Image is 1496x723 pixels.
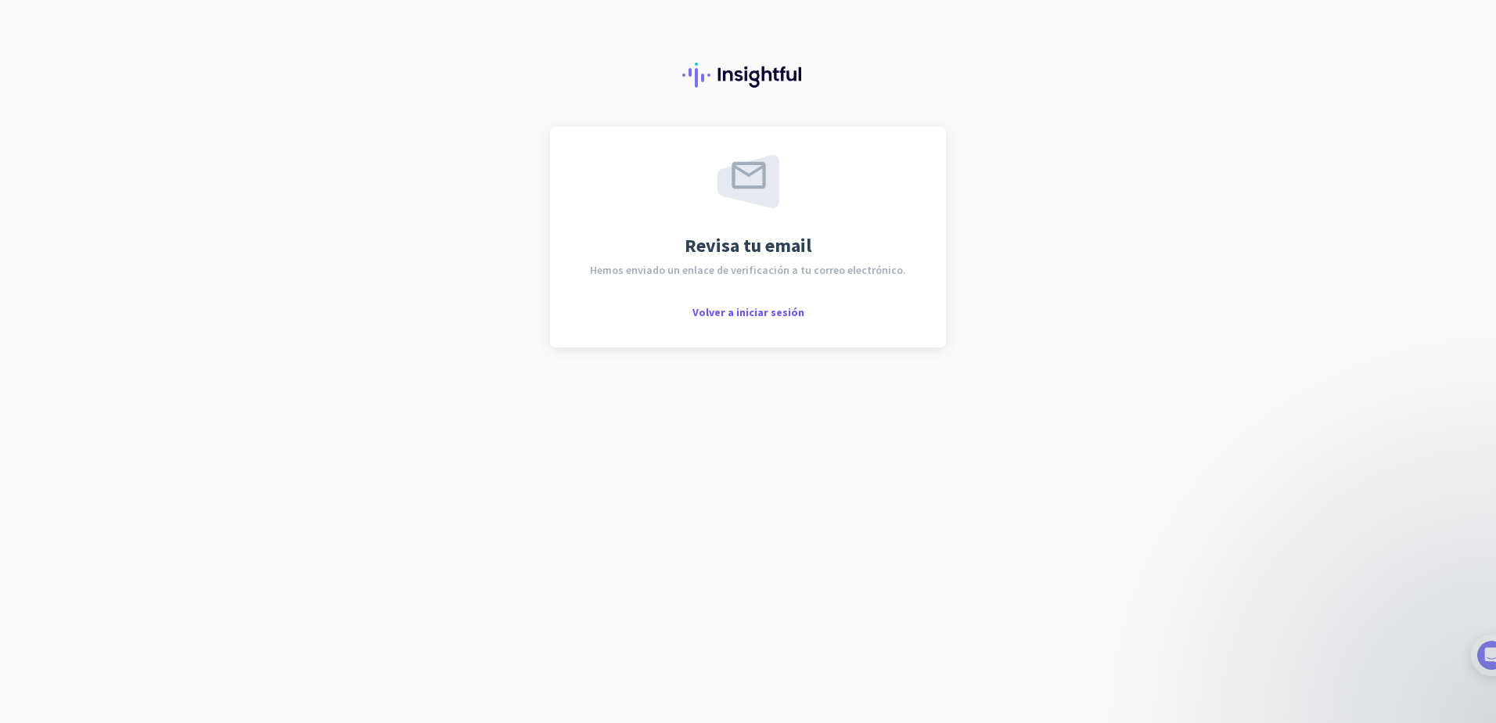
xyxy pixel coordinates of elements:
iframe: Intercom notifications mensaje [1175,383,1488,715]
span: Volver a iniciar sesión [692,305,804,319]
span: Hemos enviado un enlace de verificación a tu correo electrónico. [590,264,906,275]
img: Insightful [682,63,814,88]
span: Revisa tu email [685,236,811,255]
img: email-sent [717,155,779,208]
